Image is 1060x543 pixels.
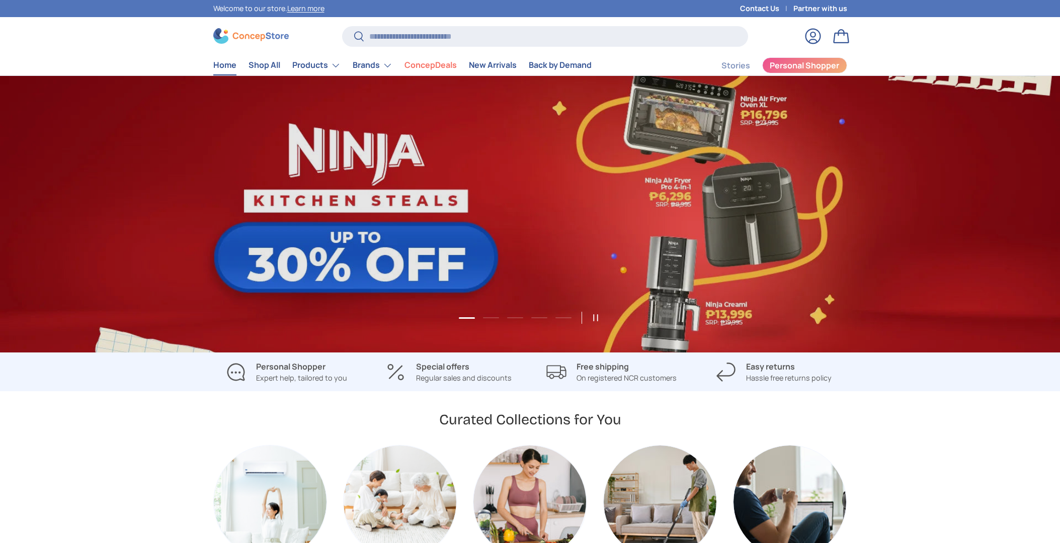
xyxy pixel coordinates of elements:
a: Stories [721,56,750,75]
p: Expert help, tailored to you [256,373,347,384]
nav: Primary [213,55,592,75]
a: Easy returns Hassle free returns policy [701,360,847,384]
a: Personal Shopper [762,57,847,73]
a: Learn more [287,4,324,13]
p: On registered NCR customers [577,373,677,384]
a: ConcepDeals [404,55,457,75]
a: Free shipping On registered NCR customers [538,360,685,384]
p: Regular sales and discounts [416,373,512,384]
img: ConcepStore [213,28,289,44]
p: Welcome to our store. [213,3,324,14]
a: Special offers Regular sales and discounts [376,360,522,384]
strong: Personal Shopper [256,361,325,372]
a: Shop All [249,55,280,75]
a: New Arrivals [469,55,517,75]
a: Back by Demand [529,55,592,75]
a: Home [213,55,236,75]
nav: Secondary [697,55,847,75]
a: Personal Shopper Expert help, tailored to you [213,360,360,384]
a: Contact Us [740,3,793,14]
summary: Brands [347,55,398,75]
a: Brands [353,55,392,75]
strong: Special offers [416,361,469,372]
a: Products [292,55,341,75]
summary: Products [286,55,347,75]
h2: Curated Collections for You [439,410,621,429]
strong: Free shipping [577,361,629,372]
a: Partner with us [793,3,847,14]
p: Hassle free returns policy [746,373,832,384]
strong: Easy returns [746,361,795,372]
span: Personal Shopper [770,61,839,69]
